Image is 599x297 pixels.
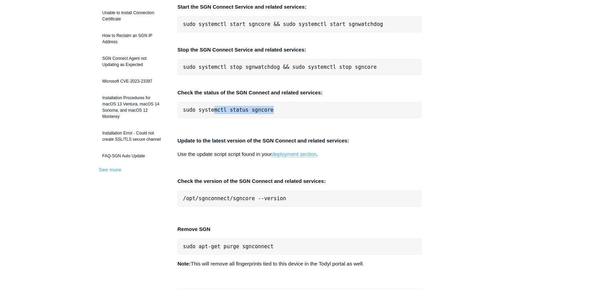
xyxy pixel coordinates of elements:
pre: sudo systemctl start sgncore && sudo systemctl start sgnwatchdog [178,16,422,32]
a: Microsoft CVE-2023-23397 [99,75,167,88]
strong: Remove SGN [178,226,210,232]
a: How to Reclaim an SGN IP Address [99,29,167,48]
a: Unable to Install Connection Certificate [99,6,167,26]
pre: sudo systemctl status sgncore [178,102,422,118]
p: This will remove all fingerprints tied to this device in the Todyl portal as well. [178,260,422,268]
strong: Check the version of the SGN Connect and related services: [178,178,326,184]
pre: sudo systemctl stop sgnwatchdog && sudo systemctl stop sgncore [178,59,422,75]
strong: Check the status of the SGN Connect and related services: [178,90,323,95]
a: SGN Connect Agent not Updating as Expected [99,52,167,71]
strong: Update to the latest version of the SGN Connect and related services: [178,138,349,143]
pre: /opt/sgnconnect/sgncore --version [178,191,422,206]
a: Installation Error - Could not create SSL/TLS secure channel [99,127,167,146]
a: See more [99,167,121,173]
a: Installation Procedures for macOS 13 Ventura, macOS 14 Sonoma, and macOS 12 Monterey [99,91,167,123]
strong: Note: [178,261,191,267]
strong: Start the SGN Connect Service and related services: [178,4,307,10]
pre: sudo apt-get purge sgnconnect [178,239,422,254]
strong: Stop the SGN Connect Service and related services: [178,47,306,53]
p: Use the update script script found in your . [178,150,422,158]
a: FAQ-SGN Auto Update [99,149,167,163]
a: deployment section [272,151,316,157]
